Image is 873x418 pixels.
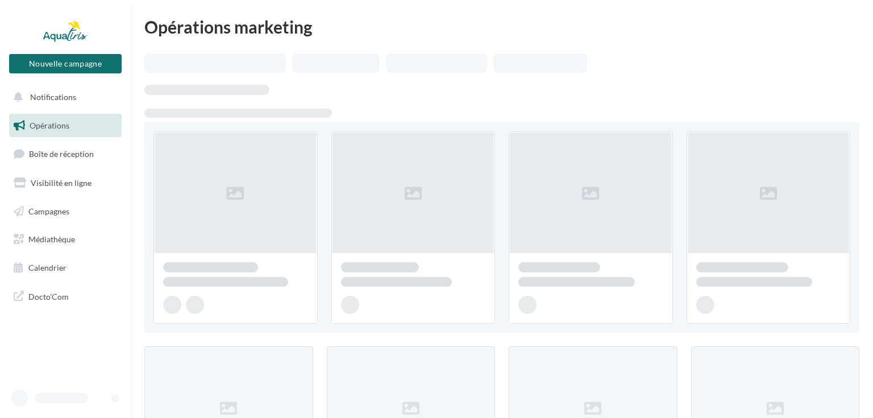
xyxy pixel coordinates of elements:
button: Notifications [7,85,119,109]
span: Notifications [30,92,76,102]
span: Opérations [30,121,69,130]
a: Opérations [7,114,124,138]
span: Campagnes [28,206,69,216]
a: Campagnes [7,200,124,224]
a: Boîte de réception [7,142,124,166]
a: Calendrier [7,256,124,280]
span: Boîte de réception [29,149,94,159]
span: Calendrier [28,263,66,272]
a: Médiathèque [7,227,124,251]
span: Médiathèque [28,234,75,244]
a: Visibilité en ligne [7,171,124,195]
a: Docto'Com [7,284,124,308]
div: Opérations marketing [144,18,859,35]
span: Docto'Com [28,289,69,304]
span: Visibilité en ligne [31,178,92,188]
button: Nouvelle campagne [9,54,122,73]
